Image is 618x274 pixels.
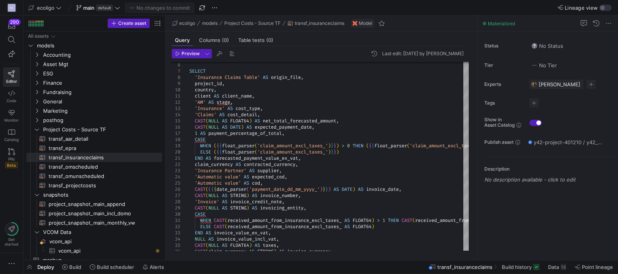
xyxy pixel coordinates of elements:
[26,134,162,143] a: transf_aar_detail​​​​​​​​​​
[266,38,273,43] span: (0)
[179,21,195,26] span: ecoligo
[26,171,162,181] a: transf_omunscheduled​​​​​​​​​​
[336,118,339,124] span: ,
[282,130,285,136] span: ,
[526,137,604,147] button: y42-project-401210 / y42_ecoligo_main / transf_insuranceclaims
[219,143,222,149] span: {
[195,130,197,136] span: 1
[26,209,162,218] a: project_snapshot_main_incl_domo​​​​​​​​​​
[484,43,523,49] span: Status
[8,157,15,161] span: PRs
[353,186,355,192] span: )
[7,98,16,103] span: Code
[9,19,21,25] div: 290
[208,205,219,211] span: NULL
[246,192,249,199] span: )
[43,125,161,134] span: Project Costs - Source TF
[195,93,211,99] span: client
[195,136,206,143] span: CASE
[502,264,532,270] span: Build history
[222,199,227,205] span: AS
[172,74,180,80] div: 8
[263,74,268,80] span: AS
[182,51,200,56] span: Preview
[37,5,54,11] span: ecoligo
[488,21,515,26] span: Materialized
[43,79,161,87] span: Finance
[172,80,180,87] div: 9
[285,174,287,180] span: ,
[200,143,211,149] span: WHEN
[216,143,219,149] span: {
[3,219,20,250] button: Getstarted
[279,168,282,174] span: ,
[534,139,602,145] span: y42-project-401210 / y42_ecoligo_main / transf_insuranceclaims
[304,205,306,211] span: ,
[206,124,208,130] span: (
[333,149,336,155] span: }
[200,19,220,28] button: models
[246,205,249,211] span: )
[26,199,162,209] div: Press SPACE to select this row.
[230,118,249,124] span: FLOAT64
[347,143,350,149] span: 0
[238,38,273,43] span: Table tests
[545,260,570,274] button: Data13
[216,186,246,192] span: date_parser
[208,130,282,136] span: payment_percentage_of_total
[312,124,314,130] span: ,
[195,199,219,205] span: 'Invoice'
[328,149,331,155] span: )
[43,116,161,125] span: posthog
[484,117,515,128] span: Show in Asset Catalog
[252,205,257,211] span: AS
[216,149,219,155] span: {
[96,5,113,11] span: default
[328,186,331,192] span: )
[219,149,222,155] span: {
[195,161,233,168] span: claim_currency
[26,246,162,255] a: vcom_api​​​​​​​​​
[37,41,161,50] span: models
[26,69,162,78] div: Press SPACE to select this row.
[252,180,260,186] span: cod
[8,4,16,12] div: EG
[3,67,20,87] a: Editor
[366,186,399,192] span: invoice_date
[4,118,19,122] span: Monitor
[43,51,161,59] span: Accounting
[26,59,162,69] div: Press SPACE to select this row.
[202,21,218,26] span: models
[200,217,211,223] span: WHEN
[195,186,206,192] span: CAST
[172,87,180,93] div: 10
[195,211,206,217] span: CASE
[211,186,214,192] span: {
[43,190,161,199] span: snapshots
[372,143,374,149] span: {
[172,136,180,143] div: 18
[255,149,257,155] span: (
[224,21,281,26] span: Project Costs - Source TF
[260,105,263,112] span: ,
[214,149,216,155] span: (
[26,143,162,153] div: Press SPACE to select this row.
[271,74,301,80] span: origin_file
[172,155,180,161] div: 21
[26,171,162,181] div: Press SPACE to select this row.
[353,21,357,26] img: undefined
[328,143,331,149] span: )
[195,118,206,124] span: CAST
[230,192,246,199] span: STRING
[172,68,180,74] div: 7
[195,74,260,80] span: 'Insurance Claims Table'
[286,19,346,28] button: transf_insuranceclaims
[295,161,298,168] span: ,
[172,205,180,211] div: 29
[150,264,164,270] span: Alerts
[83,5,94,11] span: main
[172,99,180,105] div: 12
[26,41,162,50] div: Press SPACE to select this row.
[249,168,255,174] span: AS
[26,209,162,218] div: Press SPACE to select this row.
